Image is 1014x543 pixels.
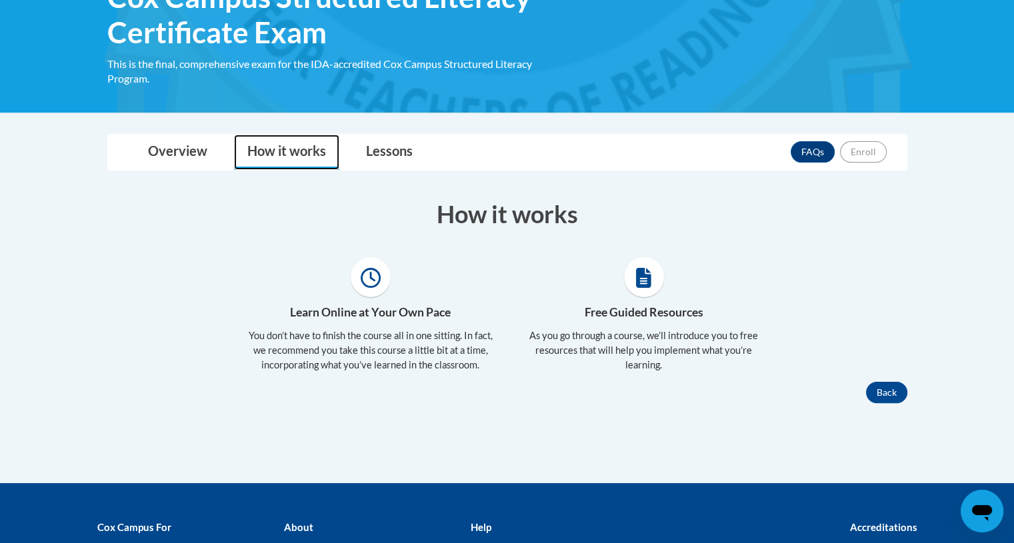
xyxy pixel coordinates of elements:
[244,328,497,372] p: You don’t have to finish the course all in one sitting. In fact, we recommend you take this cours...
[517,304,771,321] h4: Free Guided Resources
[234,135,339,170] a: How it works
[470,521,491,533] b: Help
[866,382,907,403] button: Back
[517,328,771,372] p: As you go through a course, we’ll introduce you to free resources that will help you implement wh...
[107,197,907,231] h3: How it works
[840,141,887,163] button: Enroll
[961,490,1003,532] iframe: Button to launch messaging window
[97,521,171,533] b: Cox Campus For
[353,135,426,170] a: Lessons
[283,521,313,533] b: About
[135,135,221,170] a: Overview
[107,57,567,86] div: This is the final, comprehensive exam for the IDA-accredited Cox Campus Structured Literacy Program.
[244,304,497,321] h4: Learn Online at Your Own Pace
[850,521,917,533] b: Accreditations
[791,141,835,163] a: FAQs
